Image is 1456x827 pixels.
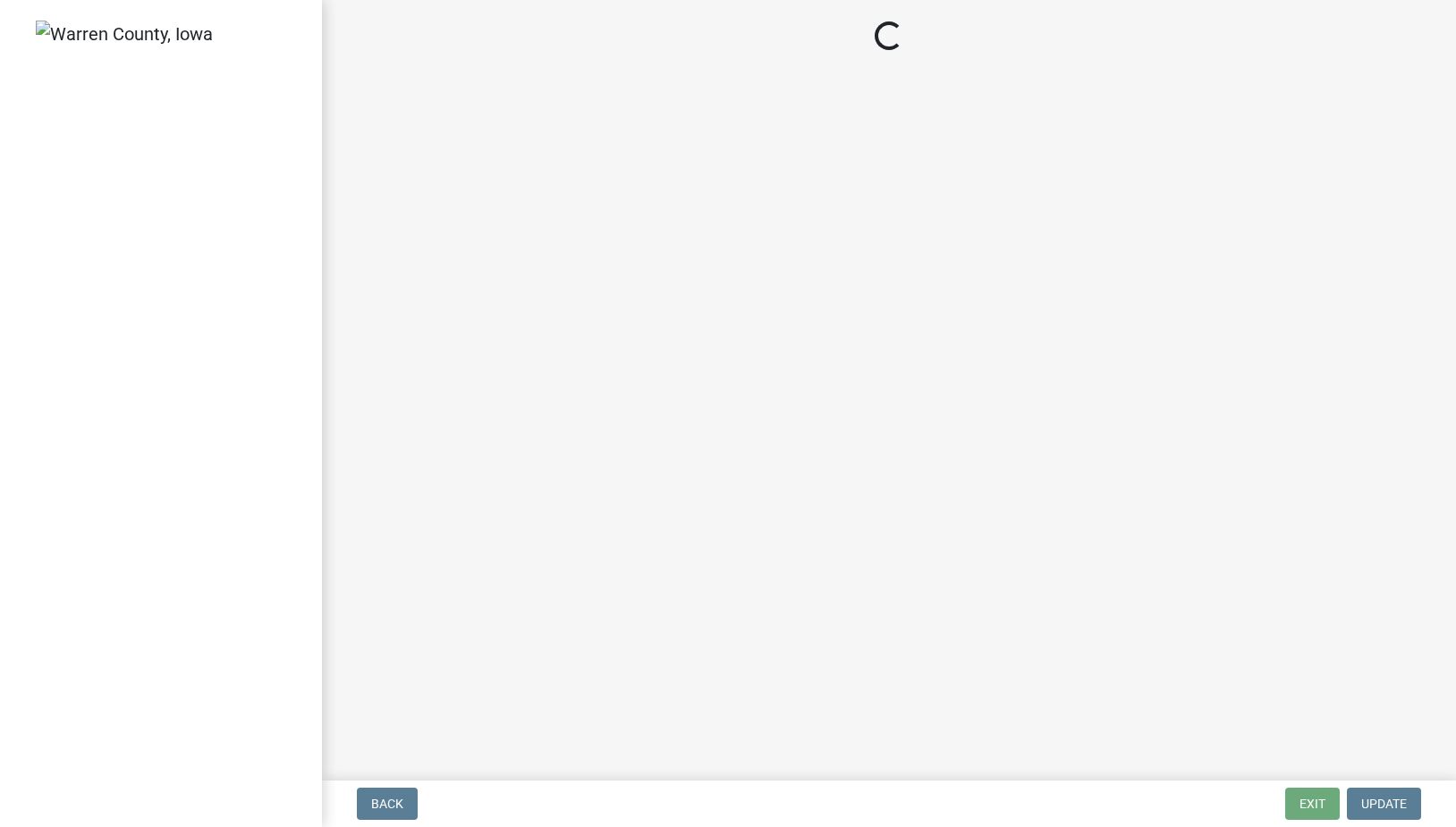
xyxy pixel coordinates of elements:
[357,788,418,820] button: Back
[371,797,403,811] span: Back
[1347,788,1421,820] button: Update
[36,21,213,47] img: Warren County, Iowa
[1361,797,1407,811] span: Update
[1285,788,1340,820] button: Exit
